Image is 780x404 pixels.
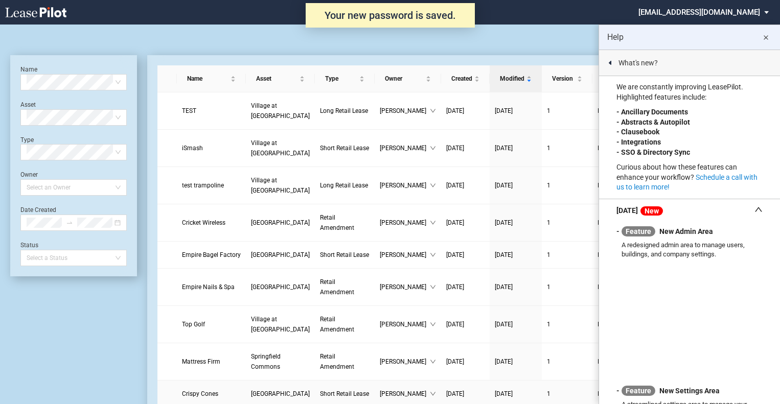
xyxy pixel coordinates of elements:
[380,218,430,228] span: [PERSON_NAME]
[182,219,225,226] span: Cricket Wireless
[320,390,369,397] span: Short Retail Lease
[320,389,370,399] a: Short Retail Lease
[251,282,310,292] a: [GEOGRAPHIC_DATA]
[446,182,464,189] span: [DATE]
[251,314,310,335] a: Village at [GEOGRAPHIC_DATA]
[320,277,370,297] a: Retail Amendment
[547,107,550,114] span: 1
[380,389,430,399] span: [PERSON_NAME]
[547,390,550,397] span: 1
[20,171,38,178] label: Owner
[446,106,485,116] a: [DATE]
[495,143,537,153] a: [DATE]
[182,282,241,292] a: Empire Nails & Spa
[182,106,241,116] a: TEST
[547,145,550,152] span: 1
[182,390,218,397] span: Crispy Cones
[430,108,436,114] span: down
[598,218,654,228] span: Initial Draft
[251,102,310,120] span: Village at Allen
[547,282,587,292] a: 1
[380,250,430,260] span: [PERSON_NAME]
[430,252,436,258] span: down
[552,74,575,84] span: Version
[320,316,354,333] span: Retail Amendment
[446,283,464,291] span: [DATE]
[495,219,513,226] span: [DATE]
[20,206,56,213] label: Date Created
[430,284,436,290] span: down
[495,107,513,114] span: [DATE]
[430,391,436,397] span: down
[446,357,485,367] a: [DATE]
[320,143,370,153] a: Short Retail Lease
[446,390,464,397] span: [DATE]
[430,182,436,188] span: down
[320,250,370,260] a: Short Retail Lease
[251,218,310,228] a: [GEOGRAPHIC_DATA]
[598,250,654,260] span: Initial Draft
[251,177,310,194] span: Village at Allen
[495,321,513,328] span: [DATE]
[251,175,310,196] a: Village at [GEOGRAPHIC_DATA]
[598,389,654,399] span: Initial Draft
[547,389,587,399] a: 1
[20,136,34,144] label: Type
[182,182,224,189] span: test trampoline
[495,180,537,191] a: [DATE]
[182,283,235,291] span: Empire Nails & Spa
[446,389,485,399] a: [DATE]
[446,282,485,292] a: [DATE]
[547,180,587,191] a: 1
[598,319,654,329] span: Initial Draft
[182,143,241,153] a: iSmash
[380,357,430,367] span: [PERSON_NAME]
[182,251,241,258] span: Empire Bagel Factory
[182,107,196,114] span: TEST
[547,321,550,328] span: 1
[495,145,513,152] span: [DATE]
[446,107,464,114] span: [DATE]
[251,101,310,121] a: Village at [GEOGRAPHIC_DATA]
[380,180,430,191] span: [PERSON_NAME]
[182,319,241,329] a: Top Golf
[446,358,464,365] span: [DATE]
[547,319,587,329] a: 1
[182,357,241,367] a: Mattress Firm
[446,321,464,328] span: [DATE]
[380,282,430,292] span: [PERSON_NAME]
[246,65,315,92] th: Asset
[66,219,73,226] span: swap-right
[547,251,550,258] span: 1
[495,250,537,260] a: [DATE]
[256,74,297,84] span: Asset
[251,251,310,258] span: College Plaza
[380,106,430,116] span: [PERSON_NAME]
[380,143,430,153] span: [PERSON_NAME]
[598,106,654,116] span: In Negotiation
[446,251,464,258] span: [DATE]
[182,358,220,365] span: Mattress Firm
[251,389,310,399] a: [GEOGRAPHIC_DATA]
[495,319,537,329] a: [DATE]
[385,74,424,84] span: Owner
[598,282,654,292] span: Initial Draft
[251,250,310,260] a: [GEOGRAPHIC_DATA]
[320,182,368,189] span: Long Retail Lease
[495,251,513,258] span: [DATE]
[446,218,485,228] a: [DATE]
[598,143,654,153] span: Initial Draft
[182,180,241,191] a: test trampoline
[320,106,370,116] a: Long Retail Lease
[547,143,587,153] a: 1
[20,66,37,73] label: Name
[547,357,587,367] a: 1
[430,321,436,327] span: down
[320,214,354,231] span: Retail Amendment
[182,321,205,328] span: Top Golf
[547,283,550,291] span: 1
[495,106,537,116] a: [DATE]
[375,65,441,92] th: Owner
[251,353,281,370] span: Springfield Commons
[495,358,513,365] span: [DATE]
